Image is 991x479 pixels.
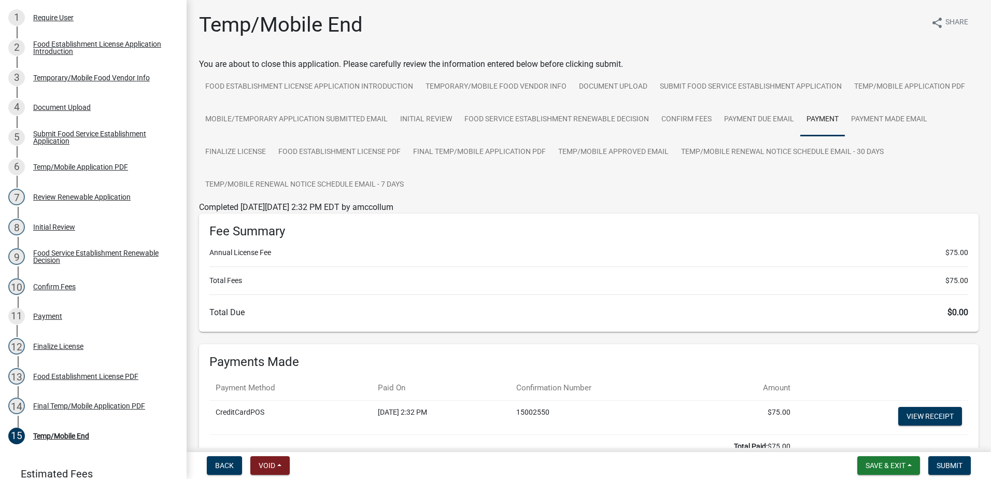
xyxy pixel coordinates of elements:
[8,278,25,295] div: 10
[33,130,170,145] div: Submit Food Service Establishment Application
[33,74,150,81] div: Temporary/Mobile Food Vendor Info
[937,461,962,470] span: Submit
[552,136,675,169] a: Temp/Mobile Approved Email
[33,163,128,171] div: Temp/Mobile Application PDF
[945,247,968,258] span: $75.00
[199,103,394,136] a: Mobile/Temporary Application Submitted Email
[510,400,707,434] td: 15002550
[33,104,91,111] div: Document Upload
[707,376,797,400] th: Amount
[923,12,976,33] button: shareShare
[945,17,968,29] span: Share
[857,456,920,475] button: Save & Exit
[510,376,707,400] th: Confirmation Number
[675,136,890,169] a: Temp/Mobile Renewal Notice Schedule Email - 30 Days
[209,434,797,458] td: $75.00
[33,402,145,410] div: Final Temp/Mobile Application PDF
[372,376,511,400] th: Paid On
[655,103,718,136] a: Confirm Fees
[8,398,25,414] div: 14
[8,248,25,265] div: 9
[272,136,407,169] a: Food Establishment License PDF
[209,275,968,286] li: Total Fees
[866,461,905,470] span: Save & Exit
[8,129,25,146] div: 5
[33,313,62,320] div: Payment
[33,193,131,201] div: Review Renewable Application
[199,12,363,37] h1: Temp/Mobile End
[707,400,797,434] td: $75.00
[207,456,242,475] button: Back
[372,400,511,434] td: [DATE] 2:32 PM
[259,461,275,470] span: Void
[199,71,419,104] a: Food Establishment License Application Introduction
[573,71,654,104] a: Document Upload
[209,224,968,239] h6: Fee Summary
[734,442,768,450] b: Total Paid:
[33,14,74,21] div: Require User
[33,373,138,380] div: Food Establishment License PDF
[845,103,933,136] a: Payment made Email
[8,189,25,205] div: 7
[848,71,971,104] a: Temp/Mobile Application PDF
[718,103,800,136] a: Payment Due Email
[8,308,25,325] div: 11
[945,275,968,286] span: $75.00
[33,432,89,440] div: Temp/Mobile End
[33,249,170,264] div: Food Service Establishment Renewable Decision
[8,159,25,175] div: 6
[394,103,458,136] a: Initial Review
[209,400,372,434] td: CreditCardPOS
[800,103,845,136] a: Payment
[199,136,272,169] a: Finalize License
[199,202,393,212] span: Completed [DATE][DATE] 2:32 PM EDT by amccollum
[250,456,290,475] button: Void
[33,223,75,231] div: Initial Review
[8,338,25,355] div: 12
[209,355,968,370] h6: Payments Made
[209,376,372,400] th: Payment Method
[199,168,410,202] a: Temp/Mobile Renewal Notice Schedule Email - 7 Days
[33,283,76,290] div: Confirm Fees
[931,17,943,29] i: share
[407,136,552,169] a: Final Temp/Mobile Application PDF
[898,407,962,426] a: View receipt
[654,71,848,104] a: Submit Food Service Establishment Application
[215,461,234,470] span: Back
[8,428,25,444] div: 15
[33,343,83,350] div: Finalize License
[419,71,573,104] a: Temporary/Mobile Food Vendor Info
[8,99,25,116] div: 4
[8,39,25,56] div: 2
[8,9,25,26] div: 1
[8,368,25,385] div: 13
[928,456,971,475] button: Submit
[33,40,170,55] div: Food Establishment License Application Introduction
[947,307,968,317] span: $0.00
[458,103,655,136] a: Food Service Establishment Renewable Decision
[209,247,968,258] li: Annual License Fee
[8,219,25,235] div: 8
[209,307,968,317] h6: Total Due
[8,69,25,86] div: 3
